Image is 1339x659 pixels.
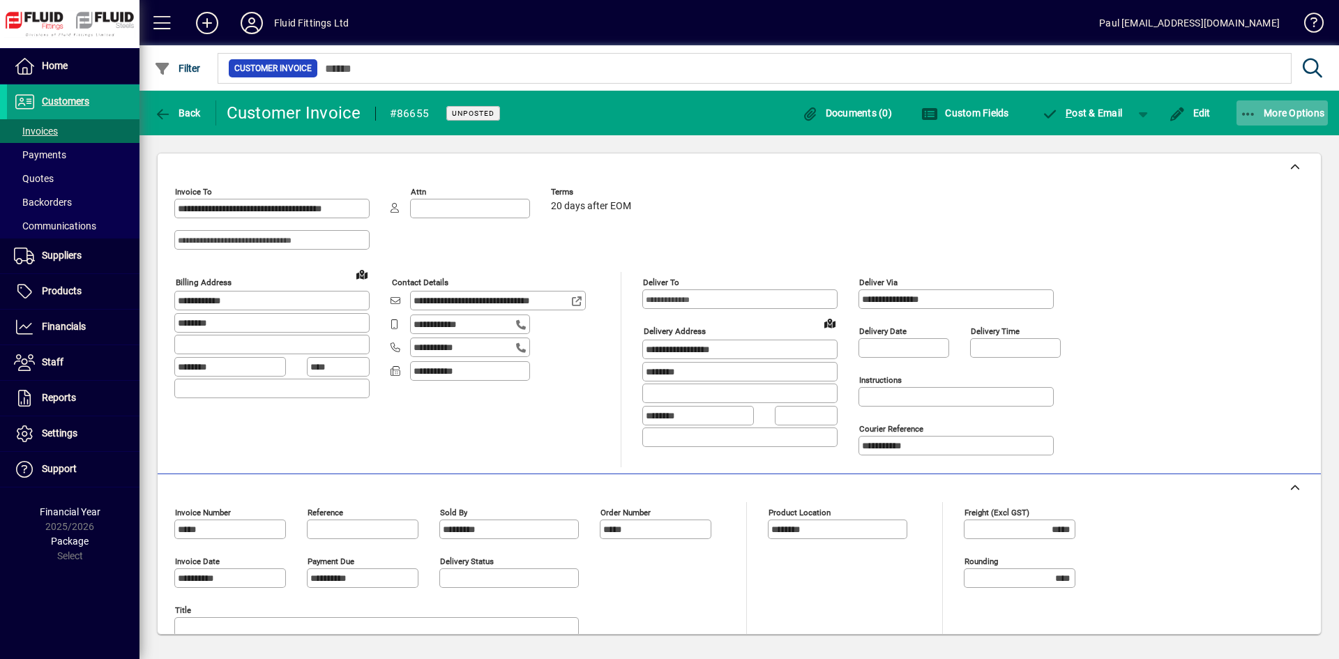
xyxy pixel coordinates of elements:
span: Customer Invoice [234,61,312,75]
span: P [1066,107,1072,119]
span: Financial Year [40,506,100,517]
mat-label: Rounding [964,556,998,566]
span: Settings [42,427,77,439]
mat-label: Delivery date [859,326,907,336]
button: More Options [1236,100,1329,126]
span: Reports [42,392,76,403]
button: Custom Fields [918,100,1013,126]
span: Financials [42,321,86,332]
a: View on map [819,312,841,334]
mat-label: Title [175,605,191,615]
a: Quotes [7,167,139,190]
a: Invoices [7,119,139,143]
span: Customers [42,96,89,107]
mat-label: Reference [308,508,343,517]
mat-label: Instructions [859,375,902,385]
button: Filter [151,56,204,81]
a: Products [7,274,139,309]
mat-label: Attn [411,187,426,197]
span: Backorders [14,197,72,208]
mat-label: Delivery time [971,326,1020,336]
span: Quotes [14,173,54,184]
button: Post & Email [1035,100,1130,126]
mat-label: Freight (excl GST) [964,508,1029,517]
mat-label: Invoice number [175,508,231,517]
span: Terms [551,188,635,197]
app-page-header-button: Back [139,100,216,126]
span: Communications [14,220,96,232]
button: Back [151,100,204,126]
span: Back [154,107,201,119]
span: Documents (0) [801,107,892,119]
mat-label: Payment due [308,556,354,566]
div: Paul [EMAIL_ADDRESS][DOMAIN_NAME] [1099,12,1280,34]
div: #86655 [390,103,430,125]
span: Unposted [452,109,494,118]
a: Payments [7,143,139,167]
div: Fluid Fittings Ltd [274,12,349,34]
button: Profile [229,10,274,36]
a: Staff [7,345,139,380]
mat-label: Product location [769,508,831,517]
span: Suppliers [42,250,82,261]
mat-label: Delivery status [440,556,494,566]
button: Documents (0) [798,100,895,126]
span: Payments [14,149,66,160]
mat-label: Courier Reference [859,424,923,434]
span: Home [42,60,68,71]
span: Filter [154,63,201,74]
span: Custom Fields [921,107,1009,119]
a: Support [7,452,139,487]
button: Edit [1165,100,1214,126]
span: Edit [1169,107,1211,119]
span: 20 days after EOM [551,201,631,212]
span: Products [42,285,82,296]
a: Suppliers [7,238,139,273]
mat-label: Sold by [440,508,467,517]
button: Add [185,10,229,36]
span: Package [51,536,89,547]
a: Settings [7,416,139,451]
mat-label: Invoice To [175,187,212,197]
a: Financials [7,310,139,344]
span: Support [42,463,77,474]
span: Staff [42,356,63,368]
mat-label: Order number [600,508,651,517]
a: View on map [351,263,373,285]
mat-label: Deliver To [643,278,679,287]
mat-label: Invoice date [175,556,220,566]
span: Invoices [14,126,58,137]
a: Backorders [7,190,139,214]
span: ost & Email [1042,107,1123,119]
a: Home [7,49,139,84]
div: Customer Invoice [227,102,361,124]
a: Communications [7,214,139,238]
mat-label: Deliver via [859,278,898,287]
a: Reports [7,381,139,416]
a: Knowledge Base [1294,3,1322,48]
span: More Options [1240,107,1325,119]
